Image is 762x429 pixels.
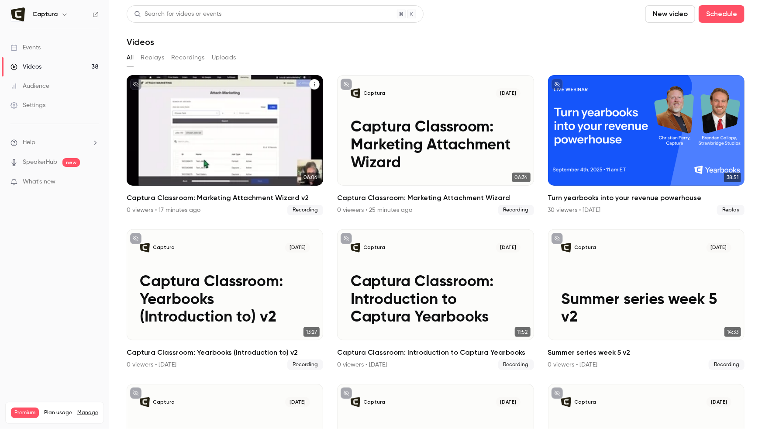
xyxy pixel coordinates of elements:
[130,79,141,90] button: unpublished
[44,409,72,416] span: Plan usage
[548,229,745,370] li: Summer series week 5 v2
[11,408,39,418] span: Premium
[337,75,534,215] li: Captura Classroom: Marketing Attachment Wizard
[548,75,745,215] a: 38:51Turn yearbooks into your revenue powerhouse30 viewers • [DATE]Replay
[127,5,745,424] section: Videos
[707,397,731,407] span: [DATE]
[496,88,521,98] span: [DATE]
[341,387,352,399] button: unpublished
[337,206,412,214] div: 0 viewers • 25 minutes ago
[512,173,531,182] span: 06:34
[699,5,745,23] button: Schedule
[10,43,41,52] div: Events
[287,360,323,370] span: Recording
[341,233,352,244] button: unpublished
[364,90,386,97] p: Captura
[287,205,323,215] span: Recording
[364,244,386,251] p: Captura
[561,243,571,253] img: Summer series week 5 v2
[171,51,205,65] button: Recordings
[153,244,175,251] p: Captura
[337,75,534,215] a: Captura Classroom: Marketing Attachment WizardCaptura[DATE]Captura Classroom: Marketing Attachmen...
[23,177,55,187] span: What's new
[127,75,323,215] a: 06:06Captura Classroom: Marketing Attachment Wizard v20 viewers • 17 minutes agoRecording
[561,397,571,407] img: NEW2 Captura Classroom: Week 2: Pricing, Packaging & AOV
[337,193,534,203] h2: Captura Classroom: Marketing Attachment Wizard
[515,327,531,337] span: 11:52
[548,193,745,203] h2: Turn yearbooks into your revenue powerhouse
[130,233,141,244] button: unpublished
[337,347,534,358] h2: Captura Classroom: Introduction to Captura Yearbooks
[301,173,320,182] span: 06:06
[285,397,310,407] span: [DATE]
[127,75,323,215] li: Captura Classroom: Marketing Attachment Wizard v2
[724,327,741,337] span: 14:33
[574,244,596,251] p: Captura
[341,79,352,90] button: unpublished
[561,291,731,327] p: Summer series week 5 v2
[23,158,57,167] a: SpeakerHub
[709,360,745,370] span: Recording
[62,158,80,167] span: new
[127,206,200,214] div: 0 viewers • 17 minutes ago
[717,205,745,215] span: Replay
[140,397,150,407] img: Summer series week 4 video: B2C marketing v2
[10,82,49,90] div: Audience
[496,397,521,407] span: [DATE]
[303,327,320,337] span: 13:27
[127,51,134,65] button: All
[23,138,35,147] span: Help
[364,399,386,405] p: Captura
[498,205,534,215] span: Recording
[351,119,521,172] p: Captura Classroom: Marketing Attachment Wizard
[498,360,534,370] span: Recording
[212,51,236,65] button: Uploads
[127,229,323,370] li: Captura Classroom: Yearbooks (Introduction to) v2
[724,173,741,182] span: 38:51
[141,51,164,65] button: Replays
[285,243,310,253] span: [DATE]
[130,387,141,399] button: unpublished
[10,101,45,110] div: Settings
[548,75,745,215] li: Turn yearbooks into your revenue powerhouse
[153,399,175,405] p: Captura
[140,273,310,327] p: Captura Classroom: Yearbooks (Introduction to) v2
[351,397,361,407] img: Summer Success - Week 3 Video - Jame
[337,229,534,370] li: Captura Classroom: Introduction to Captura Yearbooks
[32,10,58,19] h6: Captura
[88,178,99,186] iframe: Noticeable Trigger
[134,10,221,19] div: Search for videos or events
[10,138,99,147] li: help-dropdown-opener
[552,79,563,90] button: unpublished
[574,399,596,405] p: Captura
[707,243,731,253] span: [DATE]
[351,273,521,327] p: Captura Classroom: Introduction to Captura Yearbooks
[127,193,323,203] h2: Captura Classroom: Marketing Attachment Wizard v2
[552,233,563,244] button: unpublished
[127,229,323,370] a: Captura Classroom: Yearbooks (Introduction to) v2Captura[DATE]Captura Classroom: Yearbooks (Intro...
[127,37,154,47] h1: Videos
[337,229,534,370] a: Captura Classroom: Introduction to Captura YearbooksCaptura[DATE]Captura Classroom: Introduction ...
[11,7,25,21] img: Captura
[351,243,361,253] img: Captura Classroom: Introduction to Captura Yearbooks
[351,88,361,98] img: Captura Classroom: Marketing Attachment Wizard
[140,243,150,253] img: Captura Classroom: Yearbooks (Introduction to) v2
[10,62,41,71] div: Videos
[77,409,98,416] a: Manage
[552,387,563,399] button: unpublished
[645,5,695,23] button: New video
[337,360,387,369] div: 0 viewers • [DATE]
[127,360,176,369] div: 0 viewers • [DATE]
[496,243,521,253] span: [DATE]
[548,360,598,369] div: 0 viewers • [DATE]
[127,347,323,358] h2: Captura Classroom: Yearbooks (Introduction to) v2
[548,347,745,358] h2: Summer series week 5 v2
[548,229,745,370] a: Summer series week 5 v2Captura[DATE]Summer series week 5 v214:33Summer series week 5 v20 viewers ...
[548,206,601,214] div: 30 viewers • [DATE]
